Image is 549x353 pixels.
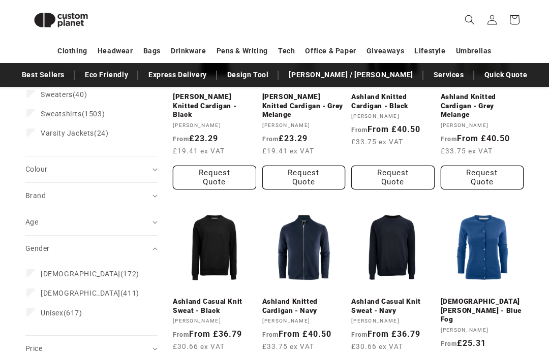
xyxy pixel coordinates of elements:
[173,92,256,119] a: [PERSON_NAME] Knitted Cardigan - Black
[429,66,469,84] a: Services
[25,236,158,262] summary: Gender (0 selected)
[459,9,481,31] summary: Search
[41,270,120,278] span: [DEMOGRAPHIC_DATA]
[367,42,404,60] a: Giveaways
[171,42,206,60] a: Drinkware
[143,66,212,84] a: Express Delivery
[25,244,49,252] span: Gender
[17,66,70,84] a: Best Sellers
[262,92,346,119] a: [PERSON_NAME] Knitted Cardigan - Grey Melange
[41,90,87,99] span: (40)
[41,288,139,298] span: (411)
[414,42,445,60] a: Lifestyle
[25,218,38,226] span: Age
[80,66,133,84] a: Eco Friendly
[217,42,268,60] a: Pens & Writing
[498,304,549,353] iframe: Chat Widget
[262,297,346,315] a: Ashland Knitted Cardigan - Navy
[173,297,256,315] a: Ashland Casual Knit Sweat - Black
[41,289,120,297] span: [DEMOGRAPHIC_DATA]
[351,166,435,189] button: Request Quote
[98,42,133,60] a: Headwear
[479,66,533,84] a: Quick Quote
[262,166,346,189] button: Request Quote
[41,109,105,118] span: (1503)
[41,110,82,118] span: Sweatshirts
[305,42,356,60] a: Office & Paper
[41,129,108,138] span: (24)
[441,92,524,119] a: Ashland Knitted Cardigan - Grey Melange
[25,209,158,235] summary: Age (0 selected)
[278,42,295,60] a: Tech
[143,42,161,60] a: Bags
[441,166,524,189] button: Request Quote
[25,344,42,352] span: Price
[41,129,94,137] span: Varsity Jackets
[25,165,47,173] span: Colour
[41,309,64,317] span: Unisex
[284,66,418,84] a: [PERSON_NAME] / [PERSON_NAME]
[25,156,158,182] summary: Colour (0 selected)
[222,66,274,84] a: Design Tool
[57,42,87,60] a: Clothing
[173,166,256,189] button: Request Quote
[456,42,492,60] a: Umbrellas
[25,183,158,209] summary: Brand (0 selected)
[351,92,435,110] a: Ashland Knitted Cardigan - Black
[41,308,82,317] span: (617)
[25,4,97,36] img: Custom Planet
[41,269,139,278] span: (172)
[351,297,435,315] a: Ashland Casual Knit Sweat - Navy
[41,90,73,99] span: Sweaters
[25,191,46,200] span: Brand
[441,297,524,324] a: [DEMOGRAPHIC_DATA] [PERSON_NAME] - Blue Fog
